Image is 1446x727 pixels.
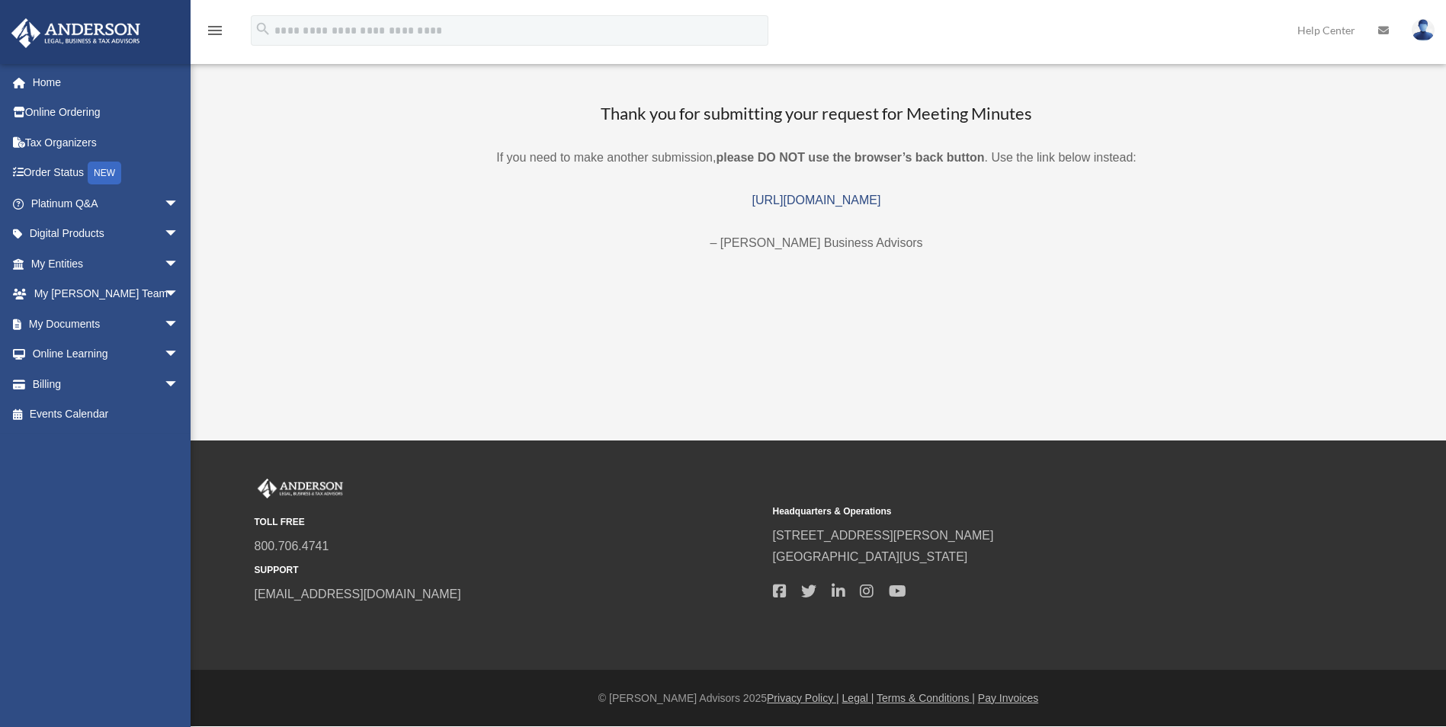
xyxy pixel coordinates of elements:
small: SUPPORT [255,562,762,578]
img: Anderson Advisors Platinum Portal [7,18,145,48]
a: Platinum Q&Aarrow_drop_down [11,188,202,219]
a: Online Learningarrow_drop_down [11,339,202,370]
span: arrow_drop_down [164,219,194,250]
small: Headquarters & Operations [773,504,1281,520]
span: arrow_drop_down [164,339,194,370]
a: Billingarrow_drop_down [11,369,202,399]
img: User Pic [1412,19,1435,41]
a: Tax Organizers [11,127,202,158]
a: My [PERSON_NAME] Teamarrow_drop_down [11,279,202,309]
a: Terms & Conditions | [877,692,975,704]
a: Pay Invoices [978,692,1038,704]
a: [EMAIL_ADDRESS][DOMAIN_NAME] [255,588,461,600]
a: [URL][DOMAIN_NAME] [752,194,881,207]
small: TOLL FREE [255,514,762,530]
h3: Thank you for submitting your request for Meeting Minutes [247,102,1387,126]
i: search [255,21,271,37]
a: Legal | [842,692,874,704]
p: If you need to make another submission, . Use the link below instead: [247,147,1387,168]
a: Privacy Policy | [767,692,839,704]
a: 800.706.4741 [255,540,329,552]
i: menu [206,21,224,40]
div: © [PERSON_NAME] Advisors 2025 [191,689,1446,708]
a: My Entitiesarrow_drop_down [11,248,202,279]
img: Anderson Advisors Platinum Portal [255,479,346,498]
a: Order StatusNEW [11,158,202,189]
a: [STREET_ADDRESS][PERSON_NAME] [773,529,994,542]
span: arrow_drop_down [164,248,194,280]
b: please DO NOT use the browser’s back button [716,151,984,164]
span: arrow_drop_down [164,369,194,400]
span: arrow_drop_down [164,309,194,340]
div: NEW [88,162,121,184]
a: [GEOGRAPHIC_DATA][US_STATE] [773,550,968,563]
a: Digital Productsarrow_drop_down [11,219,202,249]
a: menu [206,27,224,40]
a: Events Calendar [11,399,202,430]
p: – [PERSON_NAME] Business Advisors [247,232,1387,254]
a: Online Ordering [11,98,202,128]
a: Home [11,67,202,98]
span: arrow_drop_down [164,279,194,310]
span: arrow_drop_down [164,188,194,219]
a: My Documentsarrow_drop_down [11,309,202,339]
